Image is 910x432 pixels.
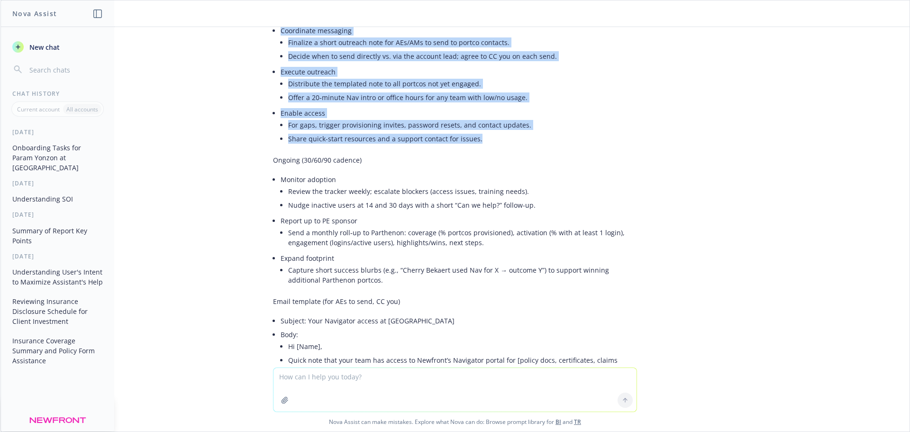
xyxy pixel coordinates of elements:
[9,223,107,248] button: Summary of Report Key Points
[1,179,114,187] div: [DATE]
[273,296,637,306] p: Email template (for AEs to send, CC you)
[288,340,637,353] li: Hi [Name],
[555,418,561,426] a: BI
[281,214,637,251] li: Report up to PE sponsor
[574,418,581,426] a: TR
[281,65,637,106] li: Execute outreach
[12,9,57,18] h1: Nova Assist
[9,333,107,368] button: Insurance Coverage Summary and Policy Form Assistance
[288,132,637,146] li: Share quick-start resources and a support contact for issues.
[9,38,107,55] button: New chat
[27,42,60,52] span: New chat
[288,226,637,249] li: Send a monthly roll‑up to Parthenon: coverage (% portcos provisioned), activation (% with at leas...
[288,184,637,198] li: Review the tracker weekly; escalate blockers (access issues, training needs).
[9,191,107,207] button: Understanding SOI
[288,118,637,132] li: For gaps, trigger provisioning invites, password resets, and contact updates.
[281,173,637,214] li: Monitor adoption
[17,105,60,113] p: Current account
[288,36,637,49] li: Finalize a short outreach note for AEs/AMs to send to portco contacts.
[9,264,107,290] button: Understanding User's Intent to Maximize Assistant's Help
[273,155,637,165] p: Ongoing (30/60/90 cadence)
[288,263,637,287] li: Capture short success blurbs (e.g., “Cherry Bekaert used Nav for X → outcome Y”) to support winni...
[288,353,637,387] li: Quick note that your team has access to Newfront’s Navigator portal for [policy docs, certificate...
[281,314,637,328] li: Subject: Your Navigator access at [GEOGRAPHIC_DATA]
[9,140,107,175] button: Onboarding Tasks for Param Yonzon at [GEOGRAPHIC_DATA]
[288,77,637,91] li: Distribute the templated note to all portcos not yet engaged.
[66,105,98,113] p: All accounts
[4,412,906,432] span: Nova Assist can make mistakes. Explore what Nova can do: Browse prompt library for and
[27,63,103,76] input: Search chats
[288,198,637,212] li: Nudge inactive users at 14 and 30 days with a short “Can we help?” follow-up.
[281,24,637,65] li: Coordinate messaging
[281,251,637,289] li: Expand footprint
[288,91,637,104] li: Offer a 20‑minute Nav intro or office hours for any team with low/no usage.
[1,90,114,98] div: Chat History
[281,328,637,430] li: Body:
[1,211,114,219] div: [DATE]
[1,252,114,260] div: [DATE]
[281,106,637,147] li: Enable access
[288,49,637,63] li: Decide when to send directly vs. via the account lead; agree to CC you on each send.
[1,128,114,136] div: [DATE]
[9,294,107,329] button: Reviewing Insurance Disclosure Schedule for Client Investment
